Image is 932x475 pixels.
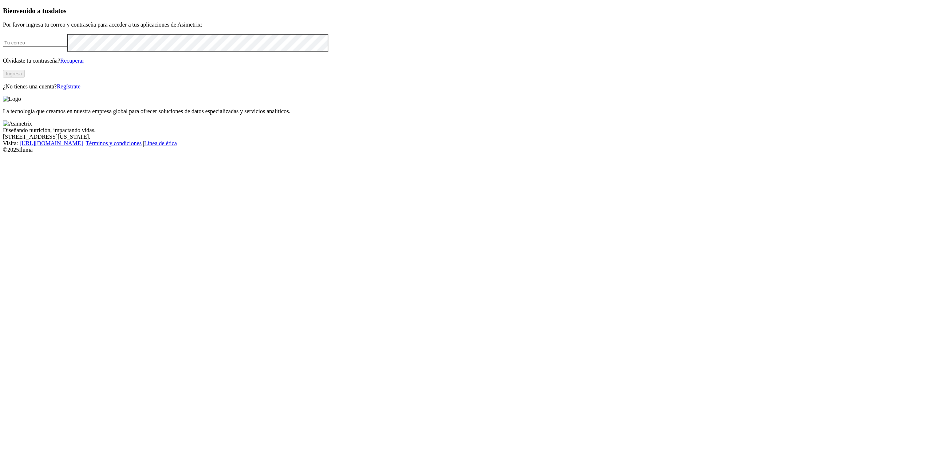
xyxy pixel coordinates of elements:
a: Recuperar [60,58,84,64]
a: Línea de ética [144,140,177,146]
div: Diseñando nutrición, impactando vidas. [3,127,929,134]
p: ¿No tienes una cuenta? [3,83,929,90]
a: Regístrate [57,83,80,90]
img: Asimetrix [3,120,32,127]
p: La tecnología que creamos en nuestra empresa global para ofrecer soluciones de datos especializad... [3,108,929,115]
input: Tu correo [3,39,67,47]
p: Por favor ingresa tu correo y contraseña para acceder a tus aplicaciones de Asimetrix: [3,21,929,28]
button: Ingresa [3,70,25,78]
div: [STREET_ADDRESS][US_STATE]. [3,134,929,140]
img: Logo [3,96,21,102]
div: Visita : | | [3,140,929,147]
span: datos [51,7,67,15]
h3: Bienvenido a tus [3,7,929,15]
p: Olvidaste tu contraseña? [3,58,929,64]
a: Términos y condiciones [86,140,142,146]
a: [URL][DOMAIN_NAME] [20,140,83,146]
div: © 2025 Iluma [3,147,929,153]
